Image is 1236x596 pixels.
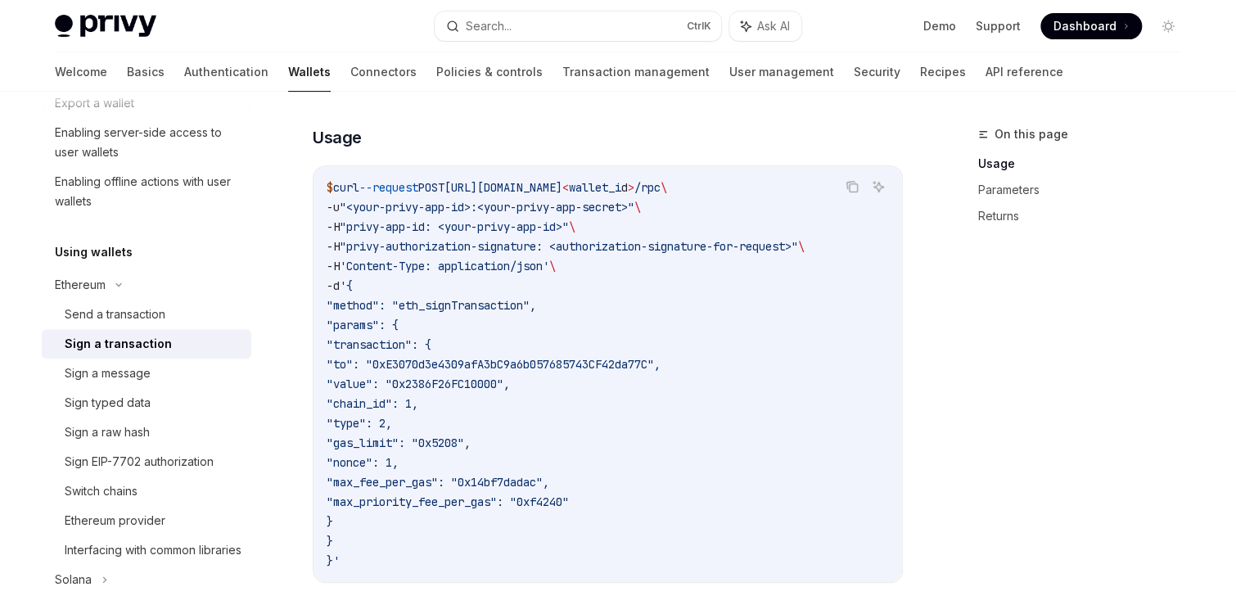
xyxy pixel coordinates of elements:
span: "<your-privy-app-id>:<your-privy-app-secret>" [340,200,634,214]
button: Ask AI [868,176,889,197]
span: "params": { [327,318,399,332]
span: "privy-app-id: <your-privy-app-id>" [340,219,569,234]
a: Enabling server-side access to user wallets [42,118,251,167]
a: Welcome [55,52,107,92]
a: Security [854,52,900,92]
a: Support [976,18,1021,34]
a: Interfacing with common libraries [42,535,251,565]
div: Enabling offline actions with user wallets [55,172,241,211]
div: Sign a transaction [65,334,172,354]
div: Sign typed data [65,393,151,413]
a: Demo [923,18,956,34]
a: Transaction management [562,52,710,92]
span: \ [661,180,667,195]
div: Ethereum [55,275,106,295]
span: < [562,180,569,195]
div: Sign a raw hash [65,422,150,442]
div: Search... [466,16,512,36]
span: $ [327,180,333,195]
a: Ethereum provider [42,506,251,535]
div: Ethereum provider [65,511,165,531]
span: }' [327,553,340,568]
a: Recipes [920,52,966,92]
a: Sign EIP-7702 authorization [42,447,251,476]
a: Send a transaction [42,300,251,329]
span: "method": "eth_signTransaction", [327,298,536,313]
span: On this page [995,124,1068,144]
div: Interfacing with common libraries [65,540,241,560]
span: 'Content-Type: application/json' [340,259,549,273]
button: Toggle dark mode [1155,13,1181,39]
span: d [621,180,628,195]
span: Ask AI [757,18,790,34]
a: Connectors [350,52,417,92]
button: Ask AI [729,11,801,41]
img: light logo [55,15,156,38]
a: Authentication [184,52,268,92]
button: Search...CtrlK [435,11,721,41]
a: Basics [127,52,165,92]
a: User management [729,52,834,92]
a: Enabling offline actions with user wallets [42,167,251,216]
span: \ [634,200,641,214]
span: -H [327,259,340,273]
span: > [628,180,634,195]
span: [URL][DOMAIN_NAME] [444,180,562,195]
span: "max_fee_per_gas": "0x14bf7dadac", [327,475,549,490]
span: -d [327,278,340,293]
a: Usage [978,151,1194,177]
a: Sign a raw hash [42,418,251,447]
span: "gas_limit": "0x5208", [327,436,471,450]
a: Returns [978,203,1194,229]
span: } [327,534,333,549]
div: Send a transaction [65,305,165,324]
span: "transaction": { [327,337,431,352]
a: Parameters [978,177,1194,203]
span: wallet_i [569,180,621,195]
span: "value": "0x2386F26FC10000", [327,377,510,391]
span: --request [359,180,418,195]
a: Sign a message [42,359,251,388]
span: "nonce": 1, [327,455,399,470]
span: /rpc [634,180,661,195]
span: } [327,514,333,529]
span: -H [327,219,340,234]
span: POST [418,180,444,195]
button: Copy the contents from the code block [841,176,863,197]
div: Switch chains [65,481,138,501]
a: Policies & controls [436,52,543,92]
div: Sign a message [65,363,151,383]
span: "type": 2, [327,416,392,431]
div: Solana [55,570,92,589]
span: -H [327,239,340,254]
a: Sign typed data [42,388,251,418]
a: Dashboard [1040,13,1142,39]
span: \ [549,259,556,273]
a: Wallets [288,52,331,92]
span: Dashboard [1053,18,1116,34]
span: "to": "0xE3070d3e4309afA3bC9a6b057685743CF42da77C", [327,357,661,372]
span: Usage [313,126,362,149]
span: Ctrl K [687,20,711,33]
div: Sign EIP-7702 authorization [65,452,214,472]
a: API reference [986,52,1063,92]
a: Sign a transaction [42,329,251,359]
span: "chain_id": 1, [327,396,418,411]
span: '{ [340,278,353,293]
span: "privy-authorization-signature: <authorization-signature-for-request>" [340,239,798,254]
span: curl [333,180,359,195]
span: \ [798,239,805,254]
span: "max_priority_fee_per_gas": "0xf4240" [327,494,569,509]
h5: Using wallets [55,242,133,262]
div: Enabling server-side access to user wallets [55,123,241,162]
span: -u [327,200,340,214]
span: \ [569,219,575,234]
a: Switch chains [42,476,251,506]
